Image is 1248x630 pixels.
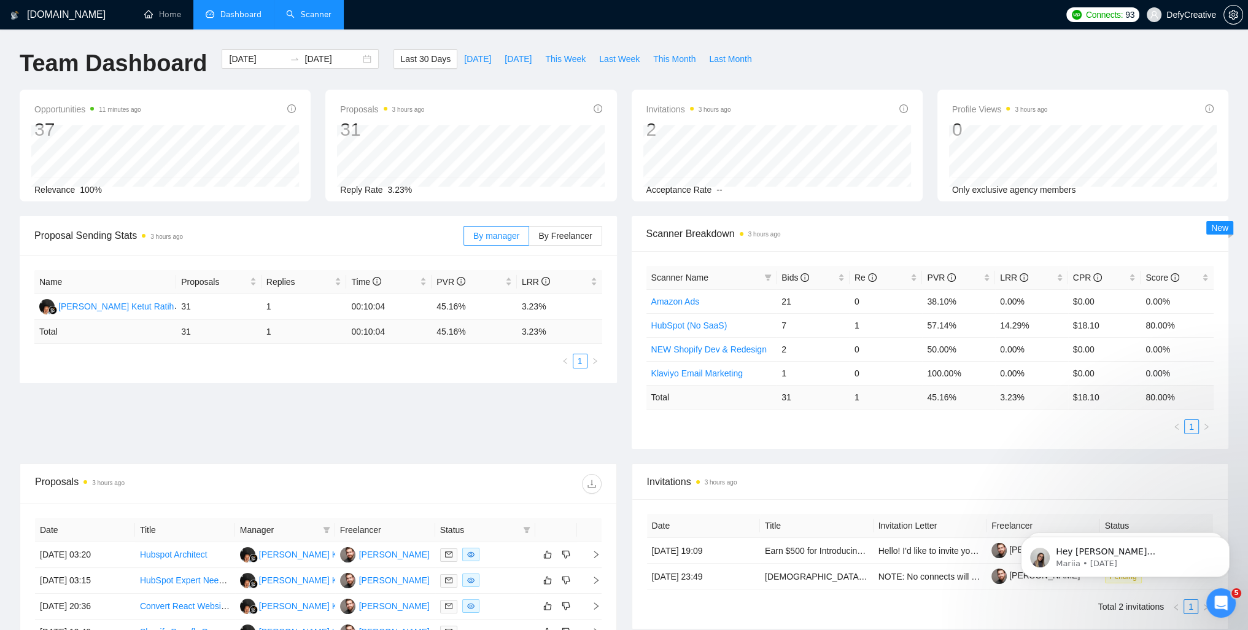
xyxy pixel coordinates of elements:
button: dislike [559,573,573,588]
span: info-circle [868,273,877,282]
a: searchScanner [286,9,331,20]
td: 0.00% [1141,337,1214,361]
span: to [290,54,300,64]
img: gigradar-bm.png [249,580,258,588]
span: info-circle [457,277,465,286]
td: 3.23 % [517,320,602,344]
a: homeHome [144,9,181,20]
span: Home [17,414,44,422]
span: PVR [436,277,465,287]
div: 🔄 Connect GigRadar to your CRM or other external systems [18,376,228,411]
span: left [1173,423,1180,430]
td: Total [34,320,176,344]
span: info-circle [1093,273,1102,282]
td: [DATE] 03:20 [35,542,135,568]
div: [PERSON_NAME] Ketut Ratih [58,300,174,313]
a: 1 [1184,600,1198,613]
span: swap-right [290,54,300,64]
button: left [1169,419,1184,434]
span: filter [762,268,774,287]
a: GA[PERSON_NAME] Ketut Ratih [240,601,374,610]
img: gigradar-bm.png [249,605,258,614]
span: right [582,550,600,559]
td: 45.16 % [922,385,995,409]
span: Connects: [1086,8,1123,21]
div: 🔠 GigRadar Search Syntax: Query Operators for Optimized Job Searches [18,317,228,353]
button: setting [1223,5,1243,25]
th: Date [35,518,135,542]
td: 31 [176,294,262,320]
button: left [558,354,573,368]
td: 31 [777,385,850,409]
div: [PERSON_NAME] Ketut Ratih [259,548,374,561]
td: 3.23% [517,294,602,320]
li: 1 [573,354,587,368]
p: How can we help? [25,171,221,192]
span: Profile Views [952,102,1048,117]
span: Help [205,414,225,422]
div: [PERSON_NAME] Ketut Ratih [259,574,374,587]
span: user [1150,10,1158,19]
span: like [543,550,552,559]
div: ✅ How To: Connect your agency to [DOMAIN_NAME] [18,282,228,317]
img: EG [340,547,355,562]
span: info-circle [287,104,296,113]
a: Klaviyo Email Marketing [651,368,743,378]
span: eye [467,602,475,610]
a: GA[PERSON_NAME] Ketut Ratih [39,301,174,311]
td: 0.00% [995,361,1068,385]
span: dashboard [206,10,214,18]
button: download [582,474,602,494]
span: LRR [1000,273,1028,282]
span: Last Week [599,52,640,66]
button: like [540,547,555,562]
span: [DATE] [505,52,532,66]
td: 1 [262,294,347,320]
a: NEW Shopify Dev & Redesign [651,344,767,354]
span: Relevance [34,185,75,195]
div: [PERSON_NAME] [359,548,430,561]
img: upwork-logo.png [1072,10,1082,20]
td: 21 [777,289,850,313]
span: This Week [545,52,586,66]
span: mail [445,551,452,558]
th: Invitation Letter [874,514,987,538]
td: 50.00% [922,337,995,361]
th: Date [647,514,761,538]
img: GA [240,547,255,562]
li: Next Page [587,354,602,368]
span: Last 30 Days [400,52,451,66]
div: 37 [34,118,141,141]
div: 0 [952,118,1048,141]
button: right [1199,419,1214,434]
span: right [1203,423,1210,430]
time: 3 hours ago [150,233,183,240]
td: 1 [262,320,347,344]
th: Name [34,270,176,294]
td: Total [646,385,777,409]
input: End date [304,52,360,66]
span: Invitations [647,474,1214,489]
button: [DATE] [498,49,538,69]
span: 93 [1125,8,1134,21]
td: Earn $500 for Introducing U.S. Shopify Stores with 1,000+ Monthly Orders [760,538,874,564]
span: setting [1224,10,1242,20]
img: EG [340,573,355,588]
span: info-circle [373,277,381,286]
a: GA[PERSON_NAME] Ketut Ratih [240,575,374,585]
span: info-circle [594,104,602,113]
td: $0.00 [1068,289,1141,313]
span: Reply Rate [340,185,382,195]
td: [DATE] 19:09 [647,538,761,564]
span: info-circle [800,273,809,282]
span: eye [467,577,475,584]
td: 45.16% [432,294,517,320]
td: 00:10:04 [346,320,432,344]
td: 0.00% [995,337,1068,361]
img: c1DjEr8u92_o_UTXMbqMcBt1DfdR8O1x_zZGK0jDuT8edB8G-luNgHMmU1orjI9zJD [991,543,1007,558]
button: dislike [559,599,573,613]
li: Next Page [1199,419,1214,434]
div: Ask a question [25,217,206,230]
span: info-circle [899,104,908,113]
